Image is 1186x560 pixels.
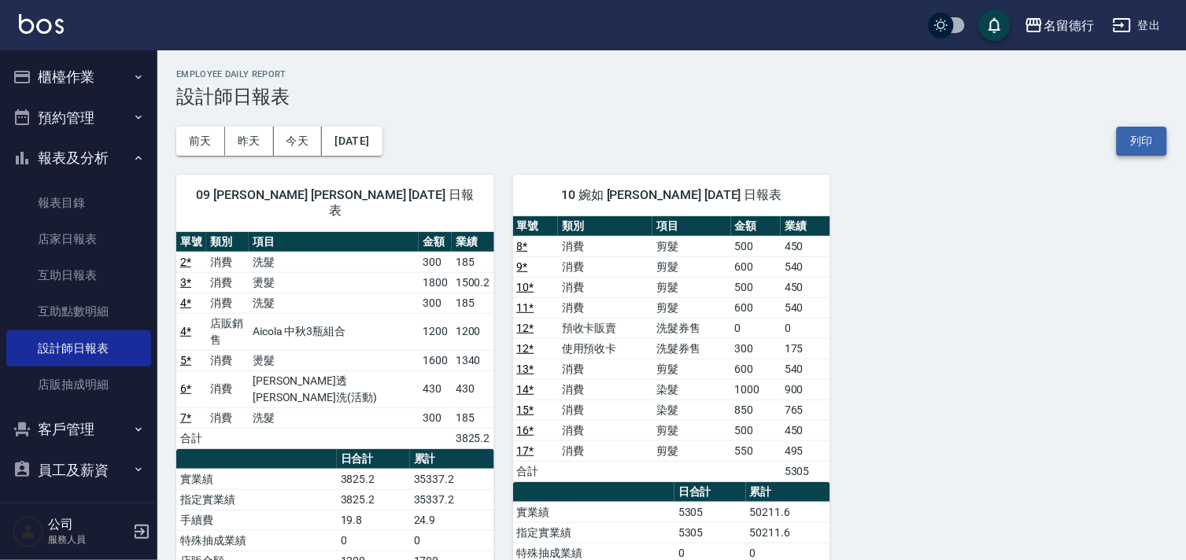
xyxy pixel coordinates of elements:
[746,482,831,503] th: 累計
[1107,11,1167,40] button: 登出
[176,469,337,489] td: 實業績
[410,530,494,551] td: 0
[337,489,410,510] td: 3825.2
[652,297,730,318] td: 剪髮
[206,350,249,370] td: 消費
[781,318,830,338] td: 0
[419,350,452,370] td: 1600
[452,350,494,370] td: 1340
[6,450,151,491] button: 員工及薪資
[781,400,830,420] td: 765
[410,489,494,510] td: 35337.2
[419,407,452,428] td: 300
[419,232,452,252] th: 金額
[731,379,781,400] td: 1000
[452,293,494,313] td: 185
[652,420,730,440] td: 剪髮
[206,252,249,272] td: 消費
[48,532,128,547] p: 服務人員
[781,338,830,359] td: 175
[652,318,730,338] td: 洗髮券售
[176,489,337,510] td: 指定實業績
[558,359,653,379] td: 消費
[419,293,452,313] td: 300
[249,293,419,313] td: 洗髮
[558,216,653,237] th: 類別
[513,216,831,482] table: a dense table
[652,216,730,237] th: 項目
[249,252,419,272] td: 洗髮
[6,293,151,330] a: 互助點數明細
[452,370,494,407] td: 430
[781,216,830,237] th: 業績
[6,185,151,221] a: 報表目錄
[558,256,653,277] td: 消費
[731,440,781,461] td: 550
[781,461,830,481] td: 5305
[195,187,475,219] span: 09 [PERSON_NAME] [PERSON_NAME] [DATE] 日報表
[558,318,653,338] td: 預收卡販賣
[731,216,781,237] th: 金額
[979,9,1011,41] button: save
[6,490,151,531] button: 商品管理
[652,379,730,400] td: 染髮
[452,428,494,448] td: 3825.2
[558,379,653,400] td: 消費
[452,232,494,252] th: 業績
[225,127,274,156] button: 昨天
[6,57,151,98] button: 櫃檯作業
[558,440,653,461] td: 消費
[176,428,206,448] td: 合計
[410,469,494,489] td: 35337.2
[206,370,249,407] td: 消費
[558,338,653,359] td: 使用預收卡
[48,517,128,532] h5: 公司
[532,187,812,203] span: 10 婉如 [PERSON_NAME] [DATE] 日報表
[206,293,249,313] td: 消費
[781,297,830,318] td: 540
[674,482,746,503] th: 日合計
[652,440,730,461] td: 剪髮
[731,359,781,379] td: 600
[1117,127,1167,156] button: 列印
[781,277,830,297] td: 450
[558,236,653,256] td: 消費
[176,530,337,551] td: 特殊抽成業績
[731,400,781,420] td: 850
[6,330,151,367] a: 設計師日報表
[6,367,151,403] a: 店販抽成明細
[452,407,494,428] td: 185
[176,232,206,252] th: 單號
[731,256,781,277] td: 600
[674,522,746,543] td: 5305
[558,297,653,318] td: 消費
[337,510,410,530] td: 19.8
[452,272,494,293] td: 1500.2
[419,272,452,293] td: 1800
[781,256,830,277] td: 540
[249,272,419,293] td: 燙髮
[746,522,831,543] td: 50211.6
[176,127,225,156] button: 前天
[652,277,730,297] td: 剪髮
[249,350,419,370] td: 燙髮
[249,313,419,350] td: Aicola 中秋3瓶組合
[1044,16,1094,35] div: 名留德行
[6,98,151,138] button: 預約管理
[558,277,653,297] td: 消費
[206,232,249,252] th: 類別
[781,420,830,440] td: 450
[6,138,151,179] button: 報表及分析
[731,318,781,338] td: 0
[6,409,151,450] button: 客戶管理
[513,522,674,543] td: 指定實業績
[176,86,1167,108] h3: 設計師日報表
[176,232,494,449] table: a dense table
[452,313,494,350] td: 1200
[176,510,337,530] td: 手續費
[746,502,831,522] td: 50211.6
[652,359,730,379] td: 剪髮
[337,449,410,470] th: 日合計
[419,252,452,272] td: 300
[419,370,452,407] td: 430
